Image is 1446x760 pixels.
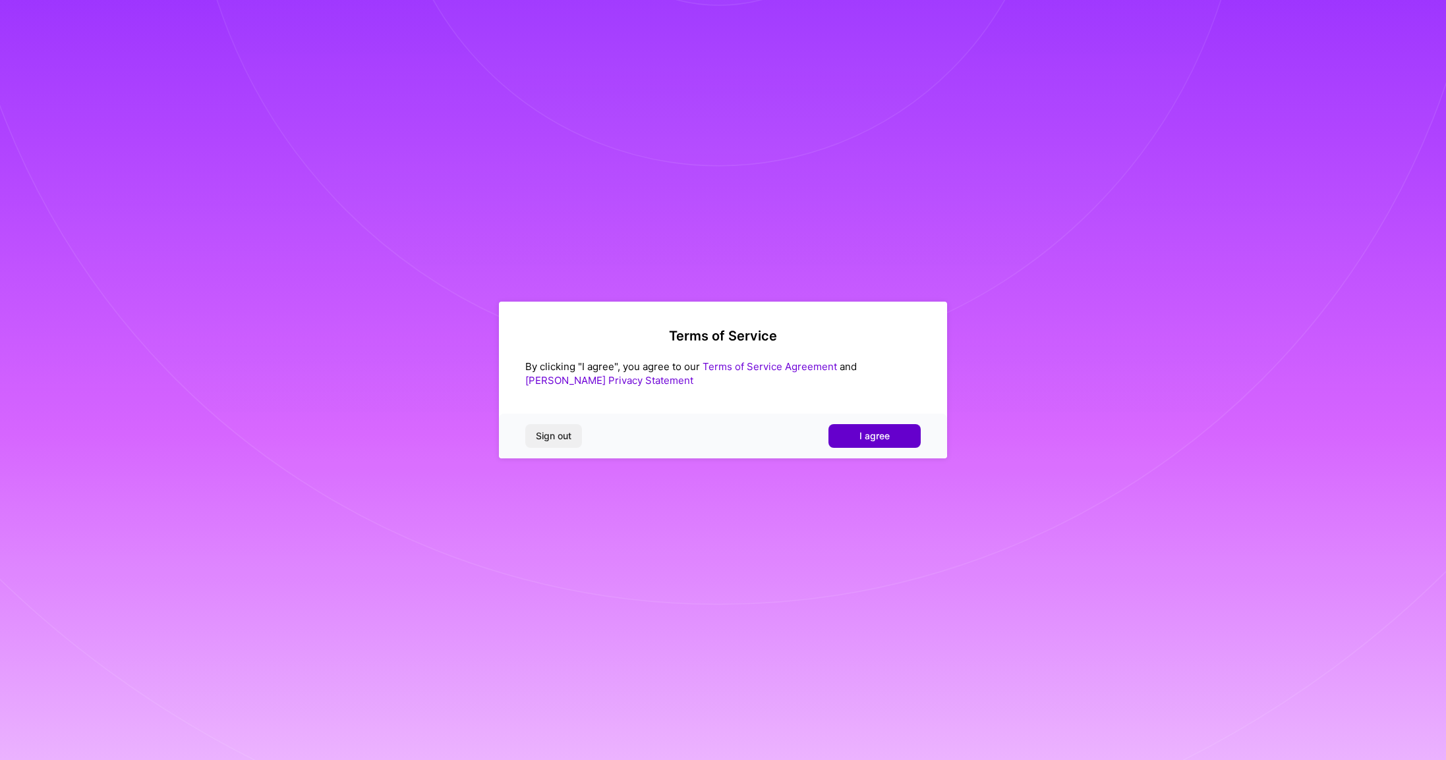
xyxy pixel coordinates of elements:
div: By clicking "I agree", you agree to our and [525,360,921,387]
button: Sign out [525,424,582,448]
button: I agree [828,424,921,448]
span: I agree [859,429,890,443]
a: Terms of Service Agreement [703,360,837,373]
a: [PERSON_NAME] Privacy Statement [525,374,693,387]
h2: Terms of Service [525,328,921,344]
span: Sign out [536,429,571,443]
